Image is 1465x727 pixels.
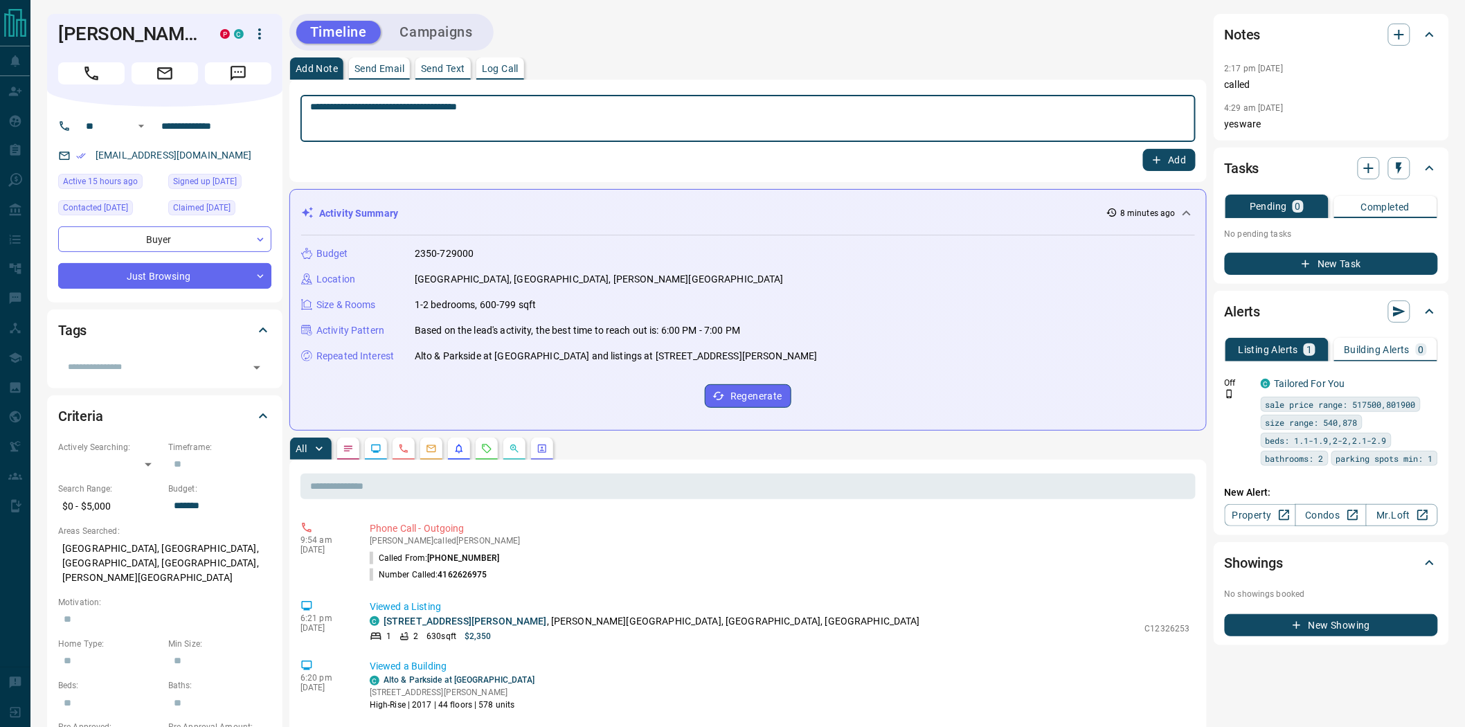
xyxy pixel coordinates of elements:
[1266,415,1358,429] span: size range: 540,878
[300,613,349,623] p: 6:21 pm
[296,64,338,73] p: Add Note
[426,630,456,643] p: 630 sqft
[415,272,784,287] p: [GEOGRAPHIC_DATA], [GEOGRAPHIC_DATA], [PERSON_NAME][GEOGRAPHIC_DATA]
[58,23,199,45] h1: [PERSON_NAME]
[370,443,381,454] svg: Lead Browsing Activity
[1306,345,1312,354] p: 1
[465,630,492,643] p: $2,350
[173,201,231,215] span: Claimed [DATE]
[63,201,128,215] span: Contacted [DATE]
[1225,18,1438,51] div: Notes
[370,686,534,699] p: [STREET_ADDRESS][PERSON_NAME]
[1225,300,1261,323] h2: Alerts
[301,201,1195,226] div: Activity Summary8 minutes ago
[1361,202,1410,212] p: Completed
[370,521,1190,536] p: Phone Call - Outgoing
[1225,504,1296,526] a: Property
[453,443,465,454] svg: Listing Alerts
[481,443,492,454] svg: Requests
[1336,451,1433,465] span: parking spots min: 1
[415,323,740,338] p: Based on the lead's activity, the best time to reach out is: 6:00 PM - 7:00 PM
[316,298,376,312] p: Size & Rooms
[168,441,271,454] p: Timeframe:
[1250,201,1287,211] p: Pending
[300,623,349,633] p: [DATE]
[537,443,548,454] svg: Agent Actions
[300,673,349,683] p: 6:20 pm
[370,616,379,626] div: condos.ca
[316,323,384,338] p: Activity Pattern
[205,62,271,84] span: Message
[1225,24,1261,46] h2: Notes
[58,62,125,84] span: Call
[1225,588,1438,600] p: No showings booked
[234,29,244,39] div: condos.ca
[300,545,349,555] p: [DATE]
[370,676,379,685] div: condos.ca
[1120,207,1175,219] p: 8 minutes ago
[58,174,161,193] div: Thu Aug 14 2025
[58,319,87,341] h2: Tags
[168,483,271,495] p: Budget:
[58,679,161,692] p: Beds:
[1225,157,1259,179] h2: Tasks
[168,679,271,692] p: Baths:
[384,614,920,629] p: , [PERSON_NAME][GEOGRAPHIC_DATA], [GEOGRAPHIC_DATA], [GEOGRAPHIC_DATA]
[482,64,519,73] p: Log Call
[1225,64,1284,73] p: 2:17 pm [DATE]
[1225,253,1438,275] button: New Task
[316,246,348,261] p: Budget
[58,596,271,609] p: Motivation:
[1143,149,1196,171] button: Add
[1225,377,1252,389] p: Off
[168,174,271,193] div: Sun Oct 14 2018
[426,443,437,454] svg: Emails
[343,443,354,454] svg: Notes
[1366,504,1437,526] a: Mr.Loft
[1225,546,1438,580] div: Showings
[319,206,398,221] p: Activity Summary
[415,246,474,261] p: 2350-729000
[173,174,237,188] span: Signed up [DATE]
[220,29,230,39] div: property.ca
[1419,345,1424,354] p: 0
[58,537,271,589] p: [GEOGRAPHIC_DATA], [GEOGRAPHIC_DATA], [GEOGRAPHIC_DATA], [GEOGRAPHIC_DATA], [PERSON_NAME][GEOGRAP...
[168,638,271,650] p: Min Size:
[58,441,161,454] p: Actively Searching:
[386,21,487,44] button: Campaigns
[705,384,791,408] button: Regenerate
[413,630,418,643] p: 2
[168,200,271,219] div: Wed Jun 09 2021
[316,272,355,287] p: Location
[1225,485,1438,500] p: New Alert:
[354,64,404,73] p: Send Email
[370,568,487,581] p: Number Called:
[438,570,487,580] span: 4162626975
[247,358,267,377] button: Open
[1266,433,1387,447] span: beds: 1.1-1.9,2-2,2.1-2.9
[58,263,271,289] div: Just Browsing
[370,536,1190,546] p: [PERSON_NAME] called [PERSON_NAME]
[1345,345,1410,354] p: Building Alerts
[1225,295,1438,328] div: Alerts
[1145,622,1190,635] p: C12326253
[296,21,381,44] button: Timeline
[1225,224,1438,244] p: No pending tasks
[300,535,349,545] p: 9:54 am
[427,553,499,563] span: [PHONE_NUMBER]
[1239,345,1299,354] p: Listing Alerts
[370,552,499,564] p: Called From:
[1225,117,1438,132] p: yesware
[1225,152,1438,185] div: Tasks
[384,616,547,627] a: [STREET_ADDRESS][PERSON_NAME]
[398,443,409,454] svg: Calls
[58,405,103,427] h2: Criteria
[58,638,161,650] p: Home Type:
[316,349,394,363] p: Repeated Interest
[296,444,307,454] p: All
[58,483,161,495] p: Search Range:
[58,226,271,252] div: Buyer
[1295,504,1367,526] a: Condos
[58,400,271,433] div: Criteria
[1261,379,1270,388] div: condos.ca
